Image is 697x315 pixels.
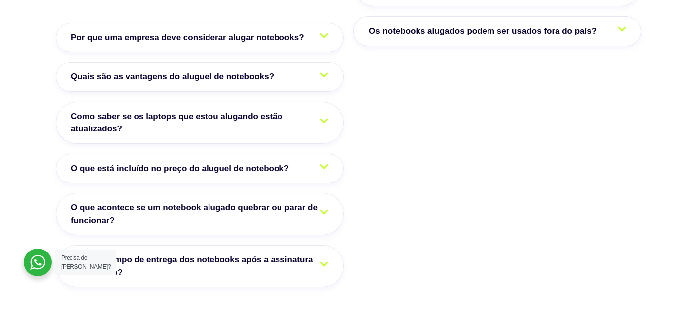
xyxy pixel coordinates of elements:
div: Widget de chat [518,188,697,315]
a: Quais são as vantagens do aluguel de notebooks? [56,62,344,92]
a: Os notebooks alugados podem ser usados fora do país? [353,16,641,46]
span: O que está incluído no preço do aluguel de notebook? [71,162,294,175]
span: Precisa de [PERSON_NAME]? [61,254,111,270]
a: Por que uma empresa deve considerar alugar notebooks? [56,23,344,53]
span: Quais são as vantagens do aluguel de notebooks? [71,70,279,83]
a: O que acontece se um notebook alugado quebrar ou parar de funcionar? [56,193,344,235]
span: Qual é o tempo de entrega dos notebooks após a assinatura do contrato? [71,253,328,279]
a: Qual é o tempo de entrega dos notebooks após a assinatura do contrato? [56,245,344,287]
a: Como saber se os laptops que estou alugando estão atualizados? [56,102,344,144]
span: Como saber se os laptops que estou alugando estão atualizados? [71,110,328,135]
a: O que está incluído no preço do aluguel de notebook? [56,154,344,184]
span: O que acontece se um notebook alugado quebrar ou parar de funcionar? [71,201,328,227]
span: Por que uma empresa deve considerar alugar notebooks? [71,31,309,44]
iframe: Chat Widget [518,188,697,315]
span: Os notebooks alugados podem ser usados fora do país? [369,25,602,38]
